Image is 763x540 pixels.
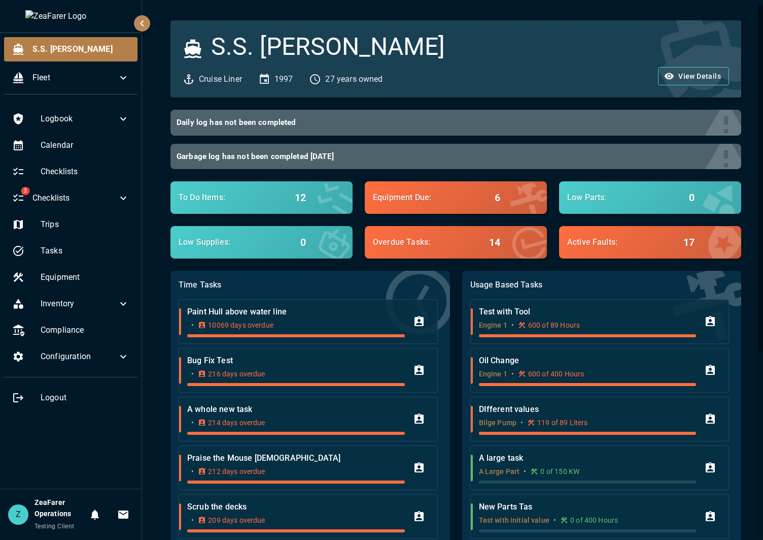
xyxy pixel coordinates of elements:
p: • [553,515,556,525]
p: • [511,369,514,379]
div: Compliance [4,318,137,342]
p: 0 of 400 Hours [570,515,618,525]
p: Engine 1 [479,320,507,330]
div: Logbook [4,107,137,131]
p: • [191,418,194,428]
p: Test with initial value [479,515,549,525]
div: Equipment [4,265,137,290]
button: Assign Task [409,409,429,429]
p: Low Supplies : [179,236,292,248]
p: A whole new task [187,403,404,416]
p: Equipment Due : [373,192,487,204]
span: Inventory [41,298,117,310]
p: Bug Fix Test [187,355,404,367]
p: Overdue Tasks : [373,236,481,248]
p: Test with Tool [479,306,696,318]
p: 212 days overdue [208,466,265,477]
p: Engine 1 [479,369,507,379]
span: S.S. [PERSON_NAME] [32,43,129,55]
button: Assign Task [409,506,429,527]
p: 600 of 89 Hours [528,320,580,330]
span: Logout [41,392,129,404]
p: New Parts Tas [479,501,696,513]
p: 119 of 89 Liters [537,418,587,428]
span: Equipment [41,271,129,283]
p: Paint Hull above water line [187,306,404,318]
span: Checklists [32,192,117,204]
p: • [191,320,194,330]
div: Inventory [4,292,137,316]
p: 1997 [274,73,293,85]
div: Calendar [4,133,137,157]
p: A Large Part [479,466,520,477]
button: Assign Task [700,311,720,332]
p: 10069 days overdue [208,320,273,330]
button: Garbage log has not been completed [DATE] [170,144,741,170]
div: Tasks [4,239,137,263]
span: Fleet [32,72,117,84]
div: Logout [4,386,137,410]
p: Active Faults : [567,236,675,248]
h6: 0 [300,234,306,250]
span: 3 [21,187,29,195]
button: Assign Task [409,458,429,478]
p: • [191,515,194,525]
p: • [191,369,194,379]
p: • [191,466,194,477]
h6: 6 [495,189,500,206]
h6: 14 [489,234,500,250]
p: To Do Items : [179,192,287,204]
div: Z [8,504,28,525]
button: Assign Task [700,409,720,429]
span: Compliance [41,324,129,336]
button: Assign Task [409,360,429,380]
h6: 0 [689,189,695,206]
p: A large task [479,452,696,464]
div: 3Checklists [4,186,137,210]
p: Scrub the decks [187,501,404,513]
p: 27 years owned [325,73,383,85]
p: Low Parts : [567,192,681,204]
span: Logbook [41,113,117,125]
p: 214 days overdue [208,418,265,428]
span: Calendar [41,139,129,151]
p: 600 of 400 Hours [528,369,584,379]
span: Testing Client [34,523,75,530]
div: Configuration [4,344,137,369]
p: Praise the Mouse [DEMOGRAPHIC_DATA] [187,452,404,464]
img: ZeaFarer Logo [25,10,117,22]
button: Assign Task [409,311,429,332]
div: Trips [4,212,137,237]
p: Usage Based Tasks [470,279,733,291]
p: Bilge Pump [479,418,517,428]
button: Assign Task [700,360,720,380]
h6: Garbage log has not been completed [DATE] [177,150,727,164]
h6: ZeaFarer Operations [34,497,85,520]
button: View Details [658,67,729,86]
p: Cruise Liner [199,73,242,85]
button: Assign Task [700,458,720,478]
p: Oil Change [479,355,696,367]
h6: Daily log has not been completed [177,116,727,130]
span: Tasks [41,245,129,257]
p: DIfferent values [479,403,696,416]
div: S.S. [PERSON_NAME] [4,37,137,61]
p: • [524,466,526,477]
h6: 12 [295,189,306,206]
h6: 17 [683,234,695,250]
div: Fleet [4,66,137,90]
button: Invitations [113,504,133,525]
div: Checklists [4,160,137,184]
p: • [521,418,523,428]
span: Configuration [41,351,117,363]
p: 209 days overdue [208,515,265,525]
span: Checklists [41,166,129,178]
p: Time Tasks [179,279,441,291]
span: Trips [41,218,129,231]
button: Daily log has not been completed [170,110,741,136]
p: • [511,320,514,330]
button: Assign Task [700,506,720,527]
p: 216 days overdue [208,369,265,379]
button: Notifications [85,504,105,525]
p: 0 of 150 KW [540,466,579,477]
